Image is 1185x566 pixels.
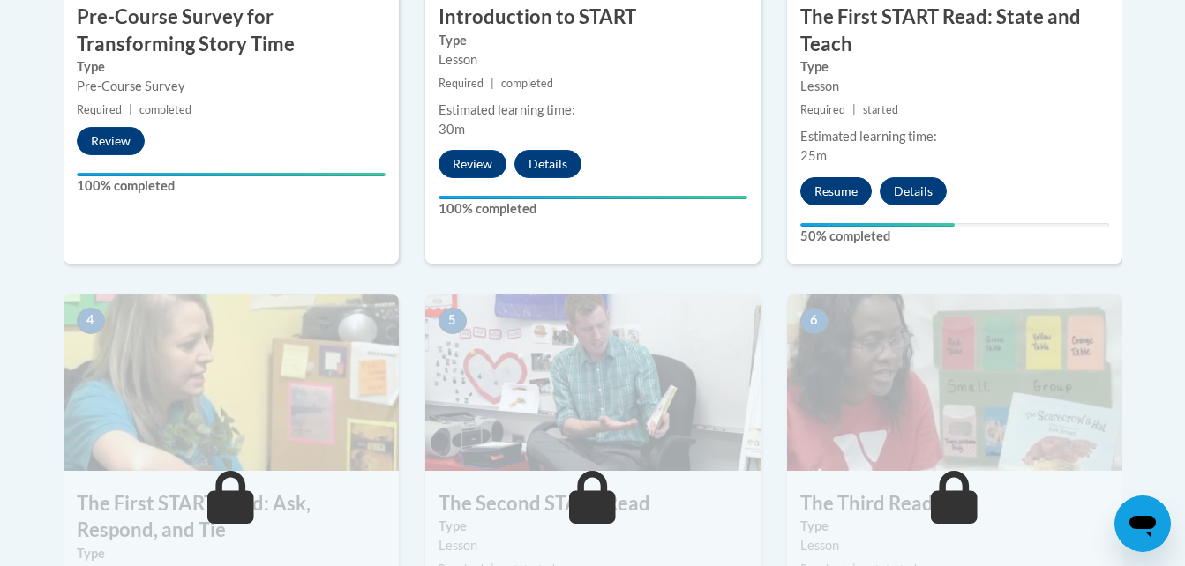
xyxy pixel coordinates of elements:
[77,57,386,77] label: Type
[64,490,399,545] h3: The First START Read: Ask, Respond, and Tie
[425,4,761,31] h3: Introduction to START
[800,308,829,334] span: 6
[800,517,1109,536] label: Type
[64,294,399,471] img: Course Image
[800,127,1109,146] div: Estimated learning time:
[863,103,898,116] span: started
[77,173,386,176] div: Your progress
[425,490,761,518] h3: The Second START Read
[77,103,122,116] span: Required
[787,294,1122,471] img: Course Image
[787,4,1122,58] h3: The First START Read: State and Teach
[439,199,747,219] label: 100% completed
[800,148,827,163] span: 25m
[439,31,747,50] label: Type
[800,177,872,205] button: Resume
[787,490,1122,518] h3: The Third Read
[425,294,761,471] img: Course Image
[77,544,386,563] label: Type
[439,196,747,199] div: Your progress
[800,57,1109,77] label: Type
[439,122,465,137] span: 30m
[439,50,747,70] div: Lesson
[439,536,747,555] div: Lesson
[439,517,747,536] label: Type
[439,308,467,334] span: 5
[800,536,1109,555] div: Lesson
[800,227,1109,246] label: 50% completed
[439,150,506,178] button: Review
[139,103,191,116] span: completed
[880,177,947,205] button: Details
[439,101,747,120] div: Estimated learning time:
[64,4,399,58] h3: Pre-Course Survey for Transforming Story Time
[852,103,856,116] span: |
[501,77,553,90] span: completed
[514,150,581,178] button: Details
[800,77,1109,96] div: Lesson
[491,77,494,90] span: |
[800,103,845,116] span: Required
[800,223,955,227] div: Your progress
[1114,495,1171,552] iframe: Button to launch messaging window
[77,77,386,96] div: Pre-Course Survey
[77,127,145,155] button: Review
[439,77,484,90] span: Required
[77,176,386,196] label: 100% completed
[129,103,132,116] span: |
[77,308,105,334] span: 4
